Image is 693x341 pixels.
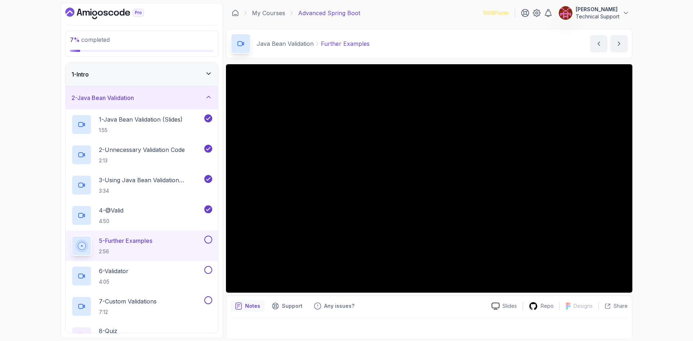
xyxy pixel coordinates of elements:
[614,302,628,310] p: Share
[71,93,134,102] h3: 2 - Java Bean Validation
[71,266,212,286] button: 6-Validator4:05
[99,206,123,215] p: 4 - @Valid
[558,6,629,20] button: user profile image[PERSON_NAME]Technical Support
[66,63,218,86] button: 1-Intro
[576,6,619,13] p: [PERSON_NAME]
[226,64,632,293] iframe: 5 - Further Examples
[71,236,212,256] button: 5-Further Examples2:56
[99,176,203,184] p: 3 - Using Java Bean Validation Annotations
[70,36,80,43] span: 7 %
[502,302,517,310] p: Slides
[298,9,360,17] p: Advanced Spring Boot
[610,35,628,52] button: next content
[99,218,123,225] p: 4:50
[257,39,314,48] p: Java Bean Validation
[267,300,307,312] button: Support button
[523,302,559,311] a: Repo
[310,300,359,312] button: Feedback button
[71,114,212,135] button: 1-Java Bean Validation (Slides)1:55
[321,39,370,48] p: Further Examples
[232,9,239,17] a: Dashboard
[71,70,89,79] h3: 1 - Intro
[590,35,607,52] button: previous content
[559,6,572,20] img: user profile image
[486,302,523,310] a: Slides
[483,9,509,17] p: 1008 Points
[245,302,260,310] p: Notes
[541,302,554,310] p: Repo
[99,157,185,164] p: 2:13
[99,309,157,316] p: 7:12
[598,302,628,310] button: Share
[71,296,212,316] button: 7-Custom Validations7:12
[99,115,183,124] p: 1 - Java Bean Validation (Slides)
[99,248,152,255] p: 2:56
[99,236,152,245] p: 5 - Further Examples
[99,187,203,194] p: 3:34
[574,302,593,310] p: Designs
[99,278,128,285] p: 4:05
[282,302,302,310] p: Support
[231,300,265,312] button: notes button
[324,302,354,310] p: Any issues?
[99,145,185,154] p: 2 - Unnecessary Validation Code
[71,145,212,165] button: 2-Unnecessary Validation Code2:13
[99,127,183,134] p: 1:55
[576,13,619,20] p: Technical Support
[71,175,212,195] button: 3-Using Java Bean Validation Annotations3:34
[70,36,110,43] span: completed
[252,9,285,17] a: My Courses
[99,267,128,275] p: 6 - Validator
[99,297,157,306] p: 7 - Custom Validations
[65,8,161,19] a: Dashboard
[71,205,212,226] button: 4-@Valid4:50
[99,327,117,335] p: 8 - Quiz
[66,86,218,109] button: 2-Java Bean Validation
